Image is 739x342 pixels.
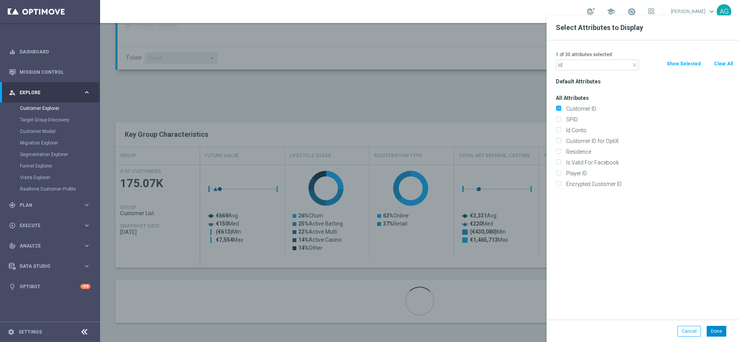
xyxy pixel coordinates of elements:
[20,186,80,192] a: Realtime Customer Profile
[556,95,733,101] h3: All Attributes
[20,223,83,228] span: Execute
[8,284,91,290] button: lightbulb Optibot +10
[20,105,80,111] a: Customer Explorer
[632,62,638,68] i: close
[83,222,90,229] i: keyboard_arrow_right
[20,149,99,160] div: Segmentation Explorer
[83,89,90,96] i: keyboard_arrow_right
[9,62,90,82] div: Mission Control
[8,263,91,269] button: Data Studio keyboard_arrow_right
[9,263,83,270] div: Data Studio
[9,89,16,96] i: person_search
[18,330,42,334] a: Settings
[8,69,91,75] button: Mission Control
[83,242,90,249] i: keyboard_arrow_right
[20,183,99,195] div: Realtime Customer Profile
[20,137,99,149] div: Migration Explorer
[20,264,83,269] span: Data Studio
[563,105,733,112] label: Customer ID
[9,283,16,290] i: lightbulb
[9,89,83,96] div: Explore
[556,51,733,58] p: 1 of 30 attributes selected
[20,276,80,297] a: Optibot
[20,244,83,248] span: Analyze
[20,160,99,172] div: Funnel Explorer
[20,90,83,95] span: Explore
[9,48,16,55] i: equalizer
[563,181,733,188] label: Encrypted Customer ID
[20,140,80,146] a: Migration Explorer
[713,60,734,68] button: Clear All
[666,60,701,68] button: Show Selected
[9,202,16,209] i: gps_fixed
[563,116,733,123] label: SPID
[9,242,16,249] i: track_changes
[9,242,83,249] div: Analyze
[20,163,80,169] a: Funnel Explorer
[20,151,80,158] a: Segmentation Explorer
[8,329,15,335] i: settings
[8,90,91,96] button: person_search Explore keyboard_arrow_right
[563,170,733,177] label: Player ID
[556,60,639,70] input: Search
[8,222,91,229] button: play_circle_outline Execute keyboard_arrow_right
[707,7,716,16] span: keyboard_arrow_down
[20,203,83,208] span: Plan
[20,117,80,123] a: Target Group Discovery
[607,7,615,16] span: school
[563,148,733,155] label: Residence
[677,326,701,337] button: Cancel
[9,222,16,229] i: play_circle_outline
[9,222,83,229] div: Execute
[8,49,91,55] button: equalizer Dashboard
[670,6,717,17] a: [PERSON_NAME]keyboard_arrow_down
[20,172,99,183] div: Visits Explorer
[80,284,90,289] div: +10
[20,103,99,114] div: Customer Explorer
[8,202,91,208] button: gps_fixed Plan keyboard_arrow_right
[83,201,90,209] i: keyboard_arrow_right
[20,62,90,82] a: Mission Control
[9,202,83,209] div: Plan
[556,23,730,32] h2: Select Attributes to Display
[9,42,90,62] div: Dashboard
[20,42,90,62] a: Dashboard
[563,138,733,144] label: Customer ID for OptiX
[707,326,726,337] button: Done
[563,127,733,134] label: Id Conto
[20,174,80,181] a: Visits Explorer
[20,114,99,126] div: Target Group Discovery
[8,243,91,249] button: track_changes Analyze keyboard_arrow_right
[563,159,733,166] label: Is Valid For Facebook
[556,78,733,85] h3: Default Attributes
[83,262,90,270] i: keyboard_arrow_right
[9,276,90,297] div: Optibot
[20,126,99,137] div: Customer Model
[717,4,731,19] div: AG
[20,128,80,134] a: Customer Model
